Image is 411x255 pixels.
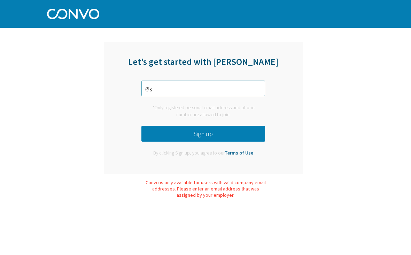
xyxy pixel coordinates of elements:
[148,150,258,157] div: By clicking Sign up, you agree to our
[141,126,265,142] button: Sign up
[141,104,265,118] div: *Only registered personal email address and phone number are allowed to join.
[141,81,265,96] input: Enter phone number or email address
[47,7,99,19] img: Convo Logo
[225,150,253,156] a: Terms of Use
[104,56,303,76] div: Let’s get started with [PERSON_NAME]
[145,179,266,198] div: Convo is only available for users with valid company email addresses. Please enter an email addre...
